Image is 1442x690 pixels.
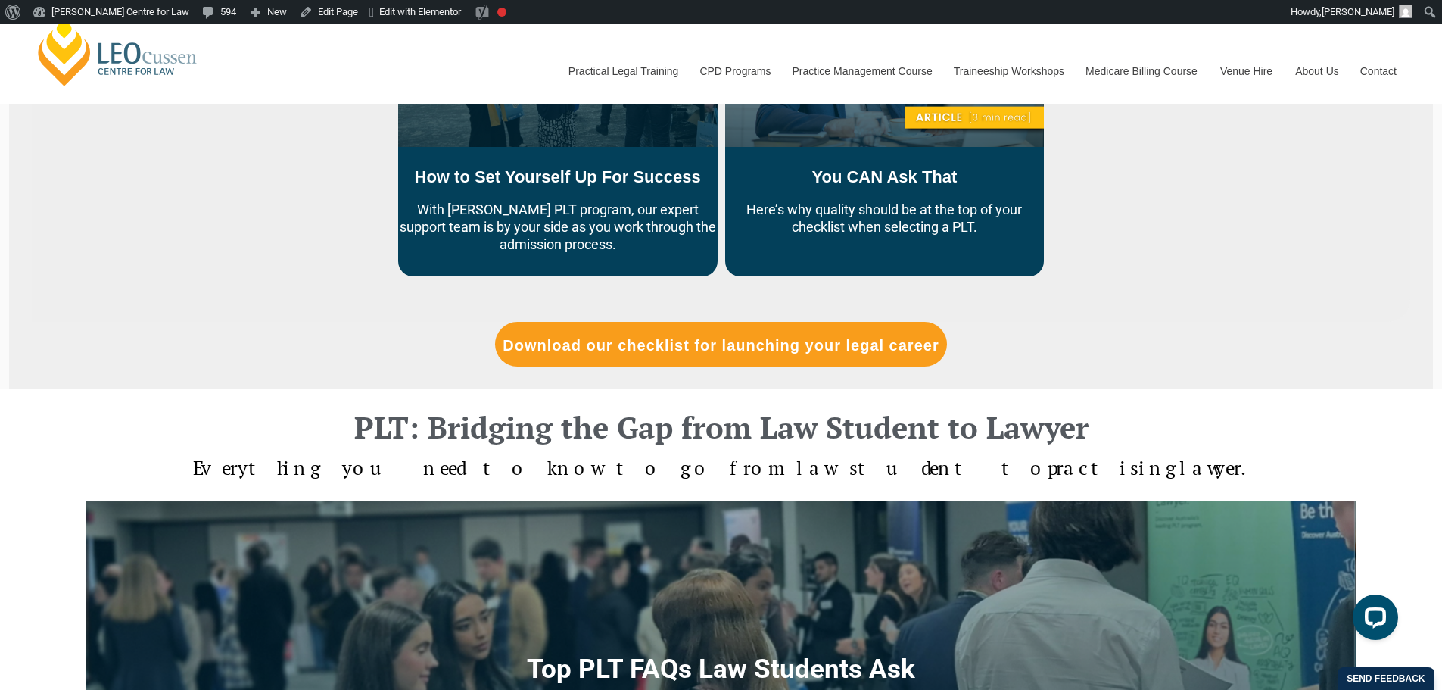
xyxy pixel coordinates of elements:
[557,39,689,104] a: Practical Legal Training
[1322,6,1394,17] span: [PERSON_NAME]
[497,8,506,17] div: Focus keyphrase not set
[415,167,701,186] a: How to Set Yourself Up For Success
[1209,39,1284,104] a: Venue Hire
[398,201,718,254] p: With [PERSON_NAME] PLT program, our expert support team is by your side as you work through the a...
[34,17,201,88] a: [PERSON_NAME] Centre for Law
[1048,455,1179,480] span: practising
[688,39,780,104] a: CPD Programs
[1074,39,1209,104] a: Medicare Billing Course
[495,322,946,367] a: Download our checklist for launching your legal career
[1284,39,1349,104] a: About Us
[811,167,957,186] a: You CAN Ask That
[942,39,1074,104] a: Traineeship Workshops
[193,455,1048,480] span: Everything you need to know to go from law student to
[781,39,942,104] a: Practice Management Course
[503,338,939,353] span: Download our checklist for launching your legal career
[725,201,1045,236] p: Here’s why quality should be at the top of your checklist when selecting a PLT.
[1179,455,1249,480] span: lawyer.
[463,656,979,682] div: Top PLT FAQs Law Students Ask
[379,6,461,17] span: Edit with Elementor
[1341,589,1404,652] iframe: LiveChat chat widget
[1349,39,1408,104] a: Contact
